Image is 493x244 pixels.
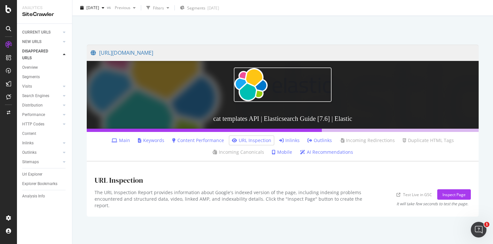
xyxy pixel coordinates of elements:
[471,222,486,237] iframe: Intercom live chat
[22,38,61,45] a: NEW URLS
[22,130,67,137] a: Content
[22,48,55,62] div: DISAPPEARED URLS
[22,83,61,90] a: Visits
[22,140,61,147] a: Inlinks
[22,38,41,45] div: NEW URLS
[22,74,40,80] div: Segments
[138,137,164,144] a: Keywords
[22,193,67,200] a: Analysis Info
[87,108,479,129] h3: cat templates API | Elasticsearch Guide [7.6] | Elastic
[272,149,292,155] a: Mobile
[22,149,37,156] div: Outlinks
[22,159,39,165] div: Sitemaps
[112,3,138,13] button: Previous
[22,102,43,109] div: Distribution
[153,5,164,10] div: Filters
[22,130,36,137] div: Content
[442,192,466,197] div: Inspect Page
[279,137,300,144] a: Inlinks
[22,111,45,118] div: Performance
[22,64,38,71] div: Overview
[91,45,475,61] a: [URL][DOMAIN_NAME]
[112,137,130,144] a: Main
[437,189,471,200] button: Inspect Page
[22,74,67,80] a: Segments
[22,102,61,109] a: Distribution
[403,137,454,144] a: Duplicate HTML Tags
[22,171,42,178] div: Url Explorer
[78,3,107,13] button: [DATE]
[484,222,489,227] span: 1
[22,140,34,147] div: Inlinks
[22,171,67,178] a: Url Explorer
[213,149,264,155] a: Incoming Canonicals
[95,189,373,209] div: The URL Inspection Report provides information about Google's indexed version of the page, includ...
[22,83,32,90] div: Visits
[22,5,67,11] div: Analytics
[207,5,219,11] div: [DATE]
[112,5,130,10] span: Previous
[177,3,222,13] button: Segments[DATE]
[22,93,61,99] a: Search Engines
[396,191,432,198] a: Test Live in GSC
[396,201,468,207] div: It will take few seconds to test the page.
[22,193,45,200] div: Analysis Info
[144,3,172,13] button: Filters
[22,29,51,36] div: CURRENT URLS
[22,121,61,128] a: HTTP Codes
[22,11,67,18] div: SiteCrawler
[22,159,61,165] a: Sitemaps
[95,176,143,184] h1: URL Inspection
[234,67,332,102] img: cat templates API | Elasticsearch Guide [7.6] | Elastic
[22,111,61,118] a: Performance
[22,48,61,62] a: DISAPPEARED URLS
[172,137,224,144] a: Content Performance
[22,64,67,71] a: Overview
[22,180,67,187] a: Explorer Bookmarks
[86,5,99,10] span: 2025 Oct. 8th
[22,149,61,156] a: Outlinks
[340,137,395,144] a: Incoming Redirections
[22,29,61,36] a: CURRENT URLS
[187,5,205,11] span: Segments
[232,137,271,144] a: URL Inspection
[22,121,44,128] div: HTTP Codes
[300,149,353,155] a: AI Recommendations
[107,4,112,10] span: vs
[22,180,57,187] div: Explorer Bookmarks
[307,137,332,144] a: Outlinks
[22,93,49,99] div: Search Engines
